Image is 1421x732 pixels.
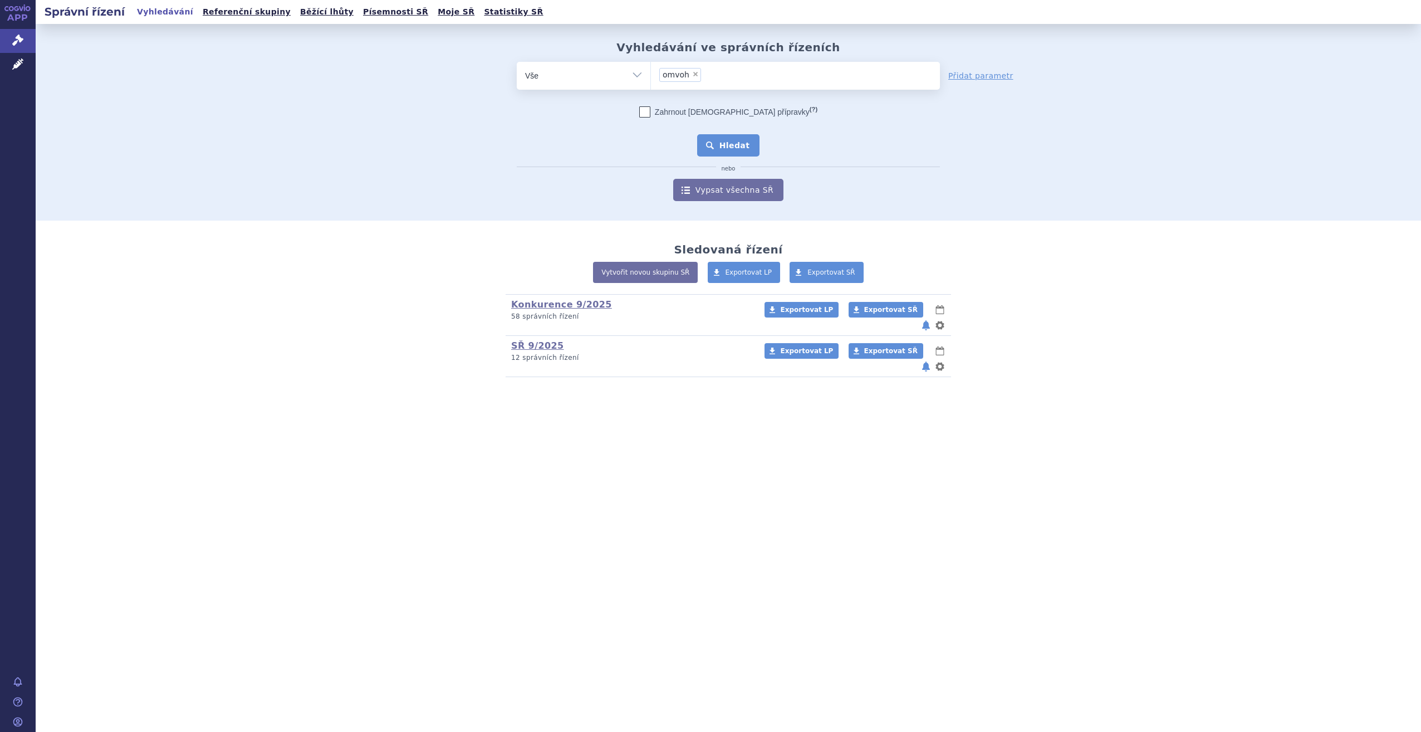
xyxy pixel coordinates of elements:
a: Exportovat SŘ [849,302,923,318]
abbr: (?) [810,106,817,113]
p: 58 správních řízení [511,312,750,321]
a: Písemnosti SŘ [360,4,432,19]
input: omvoh [704,67,739,81]
span: Exportovat SŘ [807,269,855,276]
span: Exportovat SŘ [864,347,918,355]
i: nebo [716,165,741,172]
button: Hledat [697,134,760,157]
a: Moje SŘ [434,4,478,19]
a: Exportovat SŘ [849,343,923,359]
a: Vypsat všechna SŘ [673,179,783,201]
h2: Správní řízení [36,4,134,19]
a: Referenční skupiny [199,4,294,19]
a: Vyhledávání [134,4,197,19]
a: SŘ 9/2025 [511,340,564,351]
button: nastavení [934,319,945,332]
a: Běžící lhůty [297,4,357,19]
a: Vytvořit novou skupinu SŘ [593,262,698,283]
h2: Sledovaná řízení [674,243,782,256]
a: Exportovat LP [708,262,781,283]
button: notifikace [920,360,932,373]
span: Exportovat SŘ [864,306,918,314]
span: Exportovat LP [780,306,833,314]
button: notifikace [920,319,932,332]
span: Exportovat LP [726,269,772,276]
p: 12 správních řízení [511,353,750,363]
h2: Vyhledávání ve správních řízeních [616,41,840,54]
a: Exportovat SŘ [790,262,864,283]
a: Statistiky SŘ [481,4,546,19]
label: Zahrnout [DEMOGRAPHIC_DATA] přípravky [639,106,817,118]
button: nastavení [934,360,945,373]
a: Exportovat LP [765,343,839,359]
span: Exportovat LP [780,347,833,355]
a: Konkurence 9/2025 [511,299,612,310]
button: lhůty [934,344,945,358]
a: Přidat parametr [948,70,1013,81]
a: Exportovat LP [765,302,839,318]
span: omvoh [663,71,689,79]
button: lhůty [934,303,945,316]
span: × [692,71,699,77]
